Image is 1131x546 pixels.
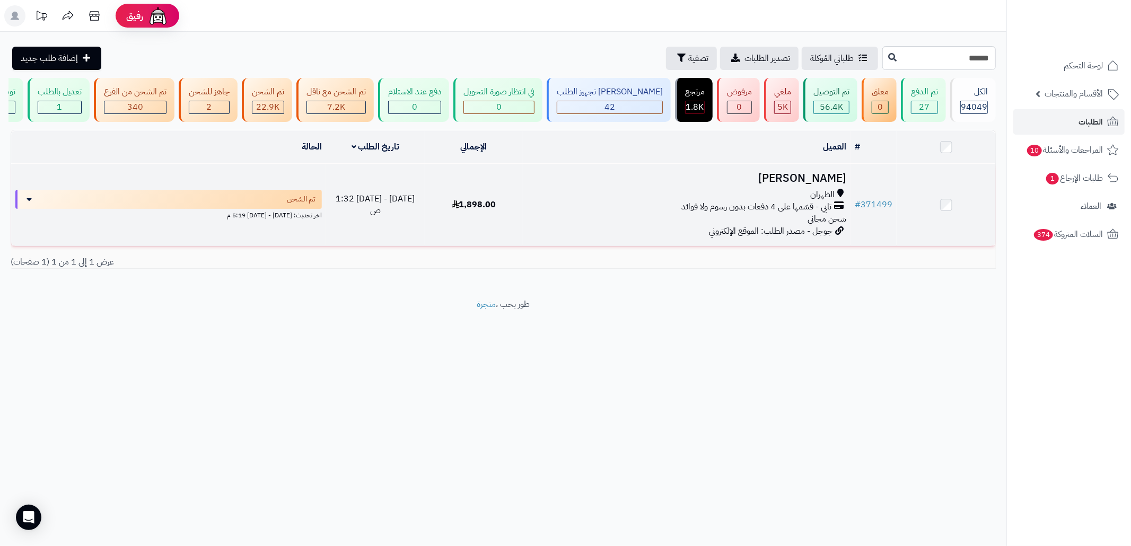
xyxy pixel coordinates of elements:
[252,101,284,113] div: 22898
[189,86,230,98] div: جاهز للشحن
[389,101,441,113] div: 0
[727,86,752,98] div: مرفوض
[557,101,662,113] div: 42
[477,298,496,311] a: متجرة
[855,198,892,211] a: #371499
[307,101,365,113] div: 7223
[948,78,998,122] a: الكل94049
[412,101,417,113] span: 0
[919,101,930,113] span: 27
[257,101,280,113] span: 22.9K
[872,101,888,113] div: 0
[1045,171,1103,186] span: طلبات الإرجاع
[25,78,92,122] a: تعديل بالطلب 1
[452,198,496,211] span: 1,898.00
[823,140,846,153] a: العميل
[38,101,81,113] div: 1
[762,78,801,122] a: ملغي 5K
[545,78,673,122] a: [PERSON_NAME] تجهيز الطلب 42
[1013,222,1125,247] a: السلات المتروكة374
[127,101,143,113] span: 340
[911,101,937,113] div: 27
[57,101,63,113] span: 1
[775,101,791,113] div: 4954
[1027,145,1042,156] span: 10
[961,101,987,113] span: 94049
[92,78,177,122] a: تم الشحن من الفرع 340
[808,213,846,225] span: شحن مجاني
[1081,199,1101,214] span: العملاء
[1064,58,1103,73] span: لوحة التحكم
[820,101,843,113] span: 56.4K
[686,101,704,113] span: 1.8K
[240,78,294,122] a: تم الشحن 22.9K
[1026,143,1103,157] span: المراجعات والأسئلة
[666,47,717,70] button: تصفية
[1013,109,1125,135] a: الطلبات
[464,101,534,113] div: 0
[1013,137,1125,163] a: المراجعات والأسئلة10
[463,86,534,98] div: في انتظار صورة التحويل
[855,140,860,153] a: #
[1013,193,1125,219] a: العملاء
[688,52,708,65] span: تصفية
[496,101,502,113] span: 0
[673,78,715,122] a: مرتجع 1.8K
[147,5,169,27] img: ai-face.png
[686,101,704,113] div: 1804
[1034,229,1053,241] span: 374
[294,78,376,122] a: تم الشحن مع ناقل 7.2K
[872,86,889,98] div: معلق
[1046,173,1059,184] span: 1
[104,101,166,113] div: 340
[177,78,240,122] a: جاهز للشحن 2
[336,192,415,217] span: [DATE] - [DATE] 1:32 ص
[306,86,366,98] div: تم الشحن مع ناقل
[527,172,846,184] h3: [PERSON_NAME]
[28,5,55,29] a: تحديثات المنصة
[252,86,284,98] div: تم الشحن
[1013,53,1125,78] a: لوحة التحكم
[727,101,751,113] div: 0
[911,86,938,98] div: تم الدفع
[604,101,615,113] span: 42
[855,198,861,211] span: #
[327,101,345,113] span: 7.2K
[12,47,101,70] a: إضافة طلب جديد
[1045,86,1103,101] span: الأقسام والمنتجات
[737,101,742,113] span: 0
[814,101,849,113] div: 56436
[715,78,762,122] a: مرفوض 0
[1059,27,1121,49] img: logo-2.png
[681,201,831,213] span: تابي - قسّمها على 4 دفعات بدون رسوم ولا فوائد
[899,78,948,122] a: تم الدفع 27
[16,505,41,530] div: Open Intercom Messenger
[685,86,705,98] div: مرتجع
[189,101,229,113] div: 2
[1013,165,1125,191] a: طلبات الإرجاع1
[810,52,854,65] span: طلباتي المُوكلة
[352,140,400,153] a: تاريخ الطلب
[813,86,849,98] div: تم التوصيل
[801,78,860,122] a: تم التوصيل 56.4K
[557,86,663,98] div: [PERSON_NAME] تجهيز الطلب
[104,86,166,98] div: تم الشحن من الفرع
[802,47,878,70] a: طلباتي المُوكلة
[15,209,322,220] div: اخر تحديث: [DATE] - [DATE] 5:19 م
[388,86,441,98] div: دفع عند الاستلام
[451,78,545,122] a: في انتظار صورة التحويل 0
[860,78,899,122] a: معلق 0
[878,101,883,113] span: 0
[461,140,487,153] a: الإجمالي
[3,256,503,268] div: عرض 1 إلى 1 من 1 (1 صفحات)
[302,140,322,153] a: الحالة
[777,101,788,113] span: 5K
[810,189,835,201] span: الظهران
[376,78,451,122] a: دفع عند الاستلام 0
[207,101,212,113] span: 2
[1033,227,1103,242] span: السلات المتروكة
[774,86,791,98] div: ملغي
[709,225,832,237] span: جوجل - مصدر الطلب: الموقع الإلكتروني
[720,47,799,70] a: تصدير الطلبات
[38,86,82,98] div: تعديل بالطلب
